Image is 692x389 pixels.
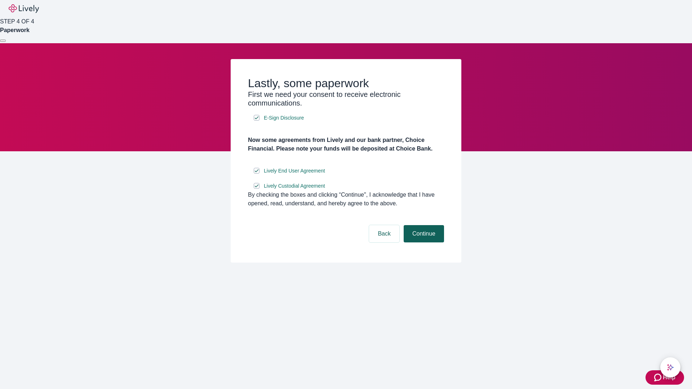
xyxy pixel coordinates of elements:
[248,136,444,153] h4: Now some agreements from Lively and our bank partner, Choice Financial. Please note your funds wi...
[248,76,444,90] h2: Lastly, some paperwork
[369,225,399,242] button: Back
[262,166,327,175] a: e-sign disclosure document
[663,373,675,382] span: Help
[654,373,663,382] svg: Zendesk support icon
[264,114,304,122] span: E-Sign Disclosure
[248,90,444,107] h3: First we need your consent to receive electronic communications.
[9,4,39,13] img: Lively
[262,113,305,122] a: e-sign disclosure document
[262,182,327,191] a: e-sign disclosure document
[667,364,674,371] svg: Lively AI Assistant
[646,370,684,385] button: Zendesk support iconHelp
[248,191,444,208] div: By checking the boxes and clicking “Continue", I acknowledge that I have opened, read, understand...
[404,225,444,242] button: Continue
[264,167,325,175] span: Lively End User Agreement
[660,357,680,377] button: chat
[264,182,325,190] span: Lively Custodial Agreement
